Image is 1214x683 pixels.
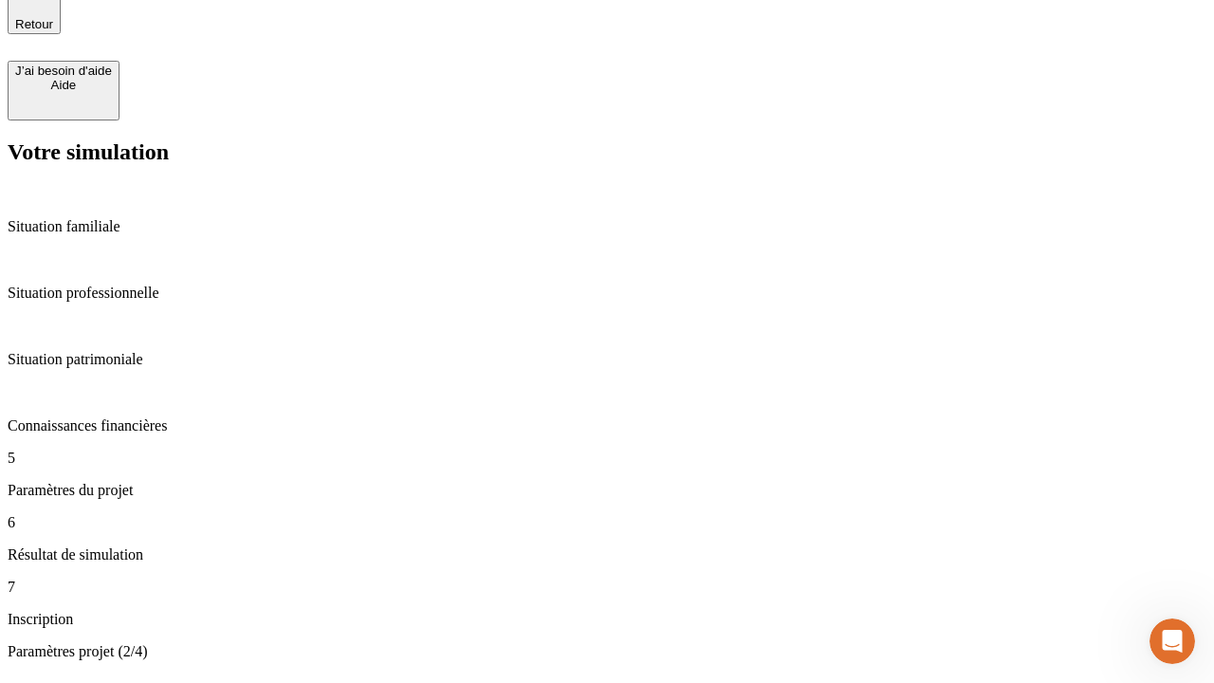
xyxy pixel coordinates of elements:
[8,643,1206,660] p: Paramètres projet (2/4)
[8,61,120,120] button: J’ai besoin d'aideAide
[8,579,1206,596] p: 7
[8,218,1206,235] p: Situation familiale
[8,139,1206,165] h2: Votre simulation
[8,482,1206,499] p: Paramètres du projet
[15,17,53,31] span: Retour
[8,351,1206,368] p: Situation patrimoniale
[8,285,1206,302] p: Situation professionnelle
[8,611,1206,628] p: Inscription
[8,450,1206,467] p: 5
[8,514,1206,531] p: 6
[8,546,1206,563] p: Résultat de simulation
[8,417,1206,434] p: Connaissances financières
[15,64,112,78] div: J’ai besoin d'aide
[1150,618,1195,664] iframe: Intercom live chat
[15,78,112,92] div: Aide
